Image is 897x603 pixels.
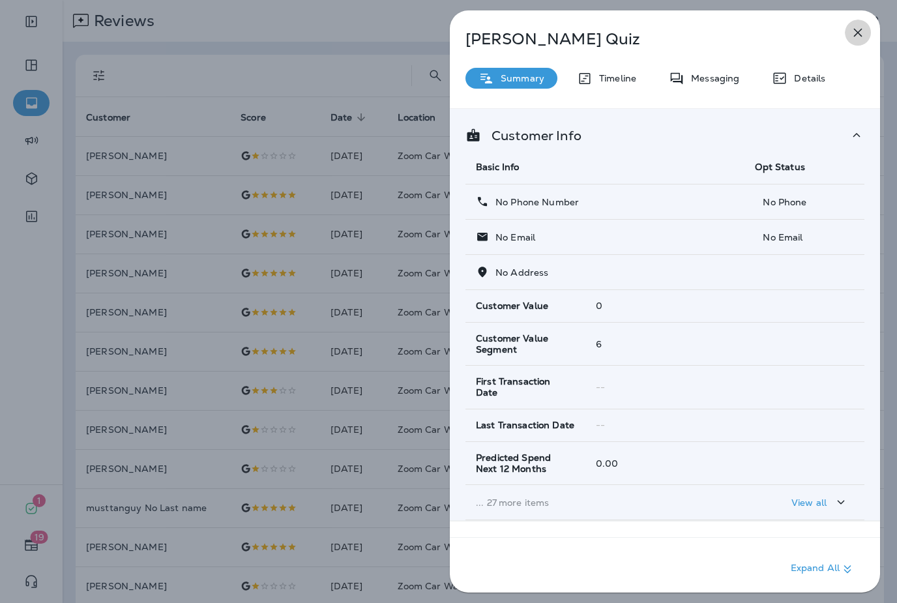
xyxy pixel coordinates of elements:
p: View all [791,497,827,508]
p: ... 27 more items [476,497,734,508]
p: Expand All [791,561,855,577]
span: Customer Value [476,301,548,312]
span: Predicted Spend Next 12 Months [476,452,575,475]
span: First Transaction Date [476,376,575,398]
p: Timeline [593,73,636,83]
span: 0.00 [596,458,619,469]
p: Details [787,73,825,83]
p: No Phone Number [489,197,579,207]
p: No Email [755,232,854,243]
span: 6 [596,338,602,350]
p: Messaging [684,73,739,83]
span: -- [596,381,605,393]
p: No Email [489,232,535,243]
p: [PERSON_NAME] Quiz [465,30,821,48]
span: Opt Status [755,161,804,173]
button: Expand All [786,557,860,581]
p: No Address [489,267,548,278]
span: Basic Info [476,161,519,173]
p: Customer Info [481,130,581,141]
span: Customer Value Segment [476,333,575,355]
span: -- [596,419,605,431]
p: No Phone [755,197,854,207]
button: View all [786,490,854,514]
span: 0 [596,300,602,312]
p: Summary [494,73,544,83]
span: Last Transaction Date [476,420,574,431]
